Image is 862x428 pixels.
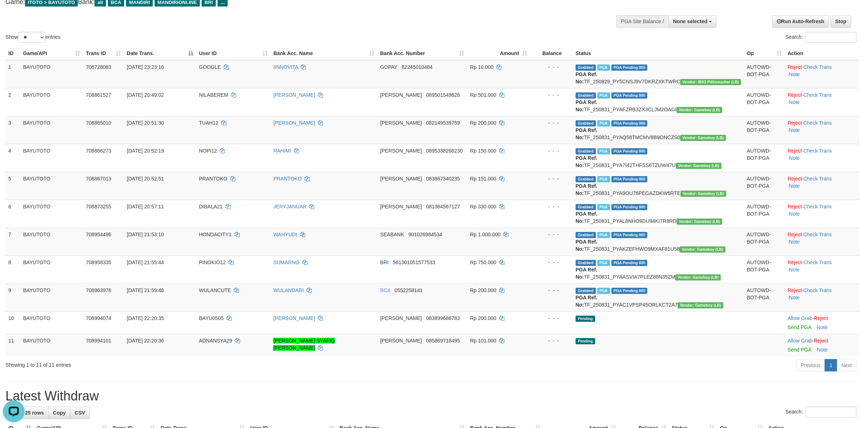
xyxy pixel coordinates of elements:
span: Marked by aeojona [597,120,610,126]
a: Check Trans [803,176,832,182]
h1: Latest Withdraw [5,389,857,403]
span: PGA Pending [611,92,648,99]
a: [PERSON_NAME] [273,92,315,98]
td: BAYUTOTO [20,228,83,255]
span: Copy 081364567127 to clipboard [426,204,460,209]
a: [PERSON_NAME] SYAFIQ [PERSON_NAME] [273,338,335,351]
td: BAYUTOTO [20,144,83,172]
td: · · [785,172,859,200]
span: Pending [576,316,595,322]
div: - - - [533,63,570,71]
td: 6 [5,200,20,228]
span: PGA Pending [611,148,648,154]
span: HONDACITY1 [199,232,232,237]
span: Vendor URL: https://dashboard.q2checkout.com/secure [678,302,723,308]
a: JERYJANUAR [273,204,307,209]
span: [PERSON_NAME] [380,92,422,98]
a: Reject [788,176,802,182]
span: Copy [53,410,66,416]
span: Grabbed [576,148,596,154]
td: TF_250831_PYAASVIA7PLEZ88N35ZM [573,255,744,283]
td: 4 [5,144,20,172]
a: Stop [831,15,851,28]
span: 708994101 [86,338,111,344]
a: Note [789,239,800,245]
button: None selected [668,15,716,28]
span: PGA Pending [611,288,648,294]
th: Amount: activate to sort column ascending [467,47,530,60]
a: Note [789,155,800,161]
td: 7 [5,228,20,255]
span: [DATE] 20:57:11 [127,204,164,209]
span: Copy 089501549628 to clipboard [426,92,460,98]
span: SEABANK [380,232,404,237]
span: Copy 0552258141 to clipboard [395,287,423,293]
span: · [788,338,814,344]
th: Trans ID: activate to sort column ascending [83,47,124,60]
td: BAYUTOTO [20,334,83,356]
td: AUTOWD-BOT-PGA [744,116,785,144]
div: - - - [533,91,570,99]
td: 11 [5,334,20,356]
td: 3 [5,116,20,144]
td: TF_250831_PYAKZEFHWO9MXAF81U58 [573,228,744,255]
b: PGA Ref. No: [576,183,597,196]
b: PGA Ref. No: [576,239,597,252]
td: 2 [5,88,20,116]
td: 9 [5,283,20,311]
span: Rp 200.000 [470,315,496,321]
a: Reject [814,315,828,321]
td: AUTOWD-BOT-PGA [744,88,785,116]
span: 708873255 [86,204,111,209]
a: WULANDARI [273,287,304,293]
b: PGA Ref. No: [576,127,597,140]
span: TUAH12 [199,120,219,126]
span: · [788,315,814,321]
td: TF_250831_PYAQ58TMCMV8B9ONCZS0 [573,116,744,144]
th: Bank Acc. Number: activate to sort column ascending [377,47,467,60]
span: 706728083 [86,64,111,70]
span: [DATE] 20:52:19 [127,148,164,154]
span: Pending [576,338,595,344]
td: · [785,334,859,356]
td: AUTOWD-BOT-PGA [744,60,785,88]
div: - - - [533,337,570,344]
td: BAYUTOTO [20,283,83,311]
td: BAYUTOTO [20,88,83,116]
span: [DATE] 22:20:35 [127,315,164,321]
div: - - - [533,287,570,294]
label: Show entries [5,32,60,43]
a: Check Trans [803,259,832,265]
span: NOPI12 [199,148,217,154]
td: · · [785,60,859,88]
span: Grabbed [576,176,596,182]
td: · · [785,228,859,255]
td: AUTOWD-BOT-PGA [744,228,785,255]
td: · · [785,283,859,311]
span: Copy 082149539759 to clipboard [426,120,460,126]
span: Copy 083867340235 to clipboard [426,176,460,182]
span: Vendor URL: https://dashboard.q2checkout.com/secure [677,107,722,113]
th: Status [573,47,744,60]
a: Reject [788,64,802,70]
span: Vendor URL: https://dashboard.q2checkout.com/secure [675,274,721,281]
a: Check Trans [803,120,832,126]
td: BAYUTOTO [20,200,83,228]
a: CSV [70,407,90,419]
a: SUMARNO [273,259,299,265]
td: BAYUTOTO [20,172,83,200]
a: PRANTOKO [273,176,302,182]
input: Search: [805,32,857,43]
span: Rp 330.000 [470,204,496,209]
th: User ID: activate to sort column ascending [196,47,271,60]
div: - - - [533,147,570,154]
b: PGA Ref. No: [576,71,597,84]
td: AUTOWD-BOT-PGA [744,144,785,172]
td: TF_250831_PYAL8NHO9DU94KI7R8RD [573,200,744,228]
a: RAHIMI [273,148,291,154]
span: [DATE] 20:52:51 [127,176,164,182]
span: BRI [380,259,388,265]
td: BAYUTOTO [20,116,83,144]
a: Allow Grab [788,315,812,321]
td: BAYUTOTO [20,255,83,283]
